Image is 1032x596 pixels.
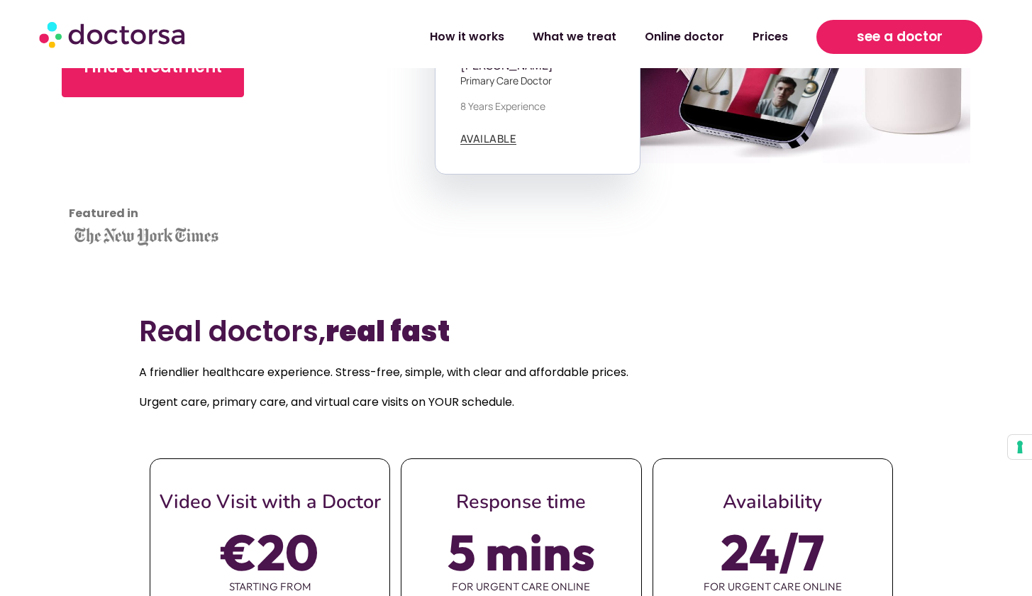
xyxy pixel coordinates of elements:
[723,489,822,515] span: Availability
[857,26,943,48] span: see a doctor
[69,118,196,225] iframe: Customer reviews powered by Trustpilot
[139,363,893,382] p: A friendlier healthcare experience. Stress-free, simple, with clear and affordable prices.
[631,21,738,53] a: Online doctor
[456,489,586,515] span: Response time
[460,73,615,88] p: Primary care doctor
[69,205,138,221] strong: Featured in
[160,489,381,515] span: Video Visit with a Doctor
[738,21,802,53] a: Prices
[139,392,893,412] p: Urgent care, primary care, and virtual care visits on YOUR schedule.
[273,21,802,53] nav: Menu
[816,20,983,54] a: see a doctor
[326,311,450,351] b: real fast
[460,59,615,72] h5: [PERSON_NAME]
[1008,435,1032,459] button: Your consent preferences for tracking technologies
[721,532,824,572] span: 24/7
[460,133,517,144] span: AVAILABLE
[416,21,518,53] a: How it works
[460,133,517,145] a: AVAILABLE
[448,532,595,572] span: 5 mins
[460,99,615,114] p: 8 years experience
[518,21,631,53] a: What we treat
[221,532,318,572] span: €20
[139,314,893,348] h2: Real doctors,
